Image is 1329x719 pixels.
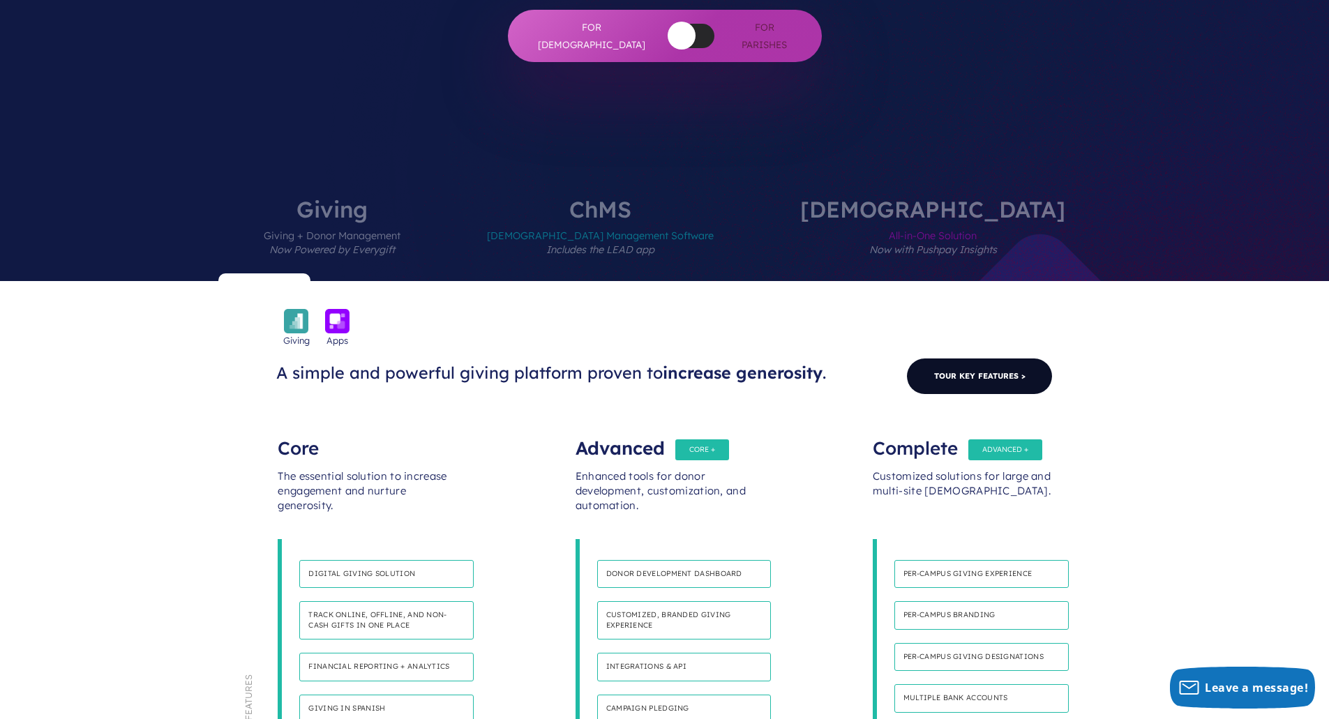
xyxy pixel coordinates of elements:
[278,427,456,455] div: Core
[487,220,714,281] span: [DEMOGRAPHIC_DATA] Management Software
[873,455,1051,539] div: Customized solutions for large and multi-site [DEMOGRAPHIC_DATA].
[576,427,754,455] div: Advanced
[873,427,1051,455] div: Complete
[800,220,1065,281] span: All-in-One Solution
[536,19,647,53] span: For [DEMOGRAPHIC_DATA]
[597,560,772,589] h4: Donor development dashboard
[1170,667,1315,709] button: Leave a message!
[326,333,348,347] span: Apps
[894,684,1069,713] h4: Multiple bank accounts
[597,653,772,681] h4: Integrations & API
[299,653,474,681] h4: Financial reporting + analytics
[299,601,474,639] h4: Track online, offline, and non-cash gifts in one place
[663,363,823,383] span: increase generosity
[284,309,308,333] img: icon_giving-bckgrnd-600x600-1.png
[597,601,772,639] h4: Customized, branded giving experience
[906,358,1053,395] a: Tour Key Features >
[894,560,1069,589] h4: Per-Campus giving experience
[325,309,350,333] img: icon_apps-bckgrnd-600x600-1.png
[576,455,754,539] div: Enhanced tools for donor development, customization, and automation.
[278,455,456,539] div: The essential solution to increase engagement and nurture generosity.
[276,363,840,384] h3: A simple and powerful giving platform proven to .
[894,601,1069,630] h4: Per-campus branding
[283,333,310,347] span: Giving
[269,243,395,256] em: Now Powered by Everygift
[758,198,1107,281] label: [DEMOGRAPHIC_DATA]
[222,198,442,281] label: Giving
[735,19,794,53] span: For Parishes
[546,243,654,256] em: Includes the LEAD app
[1205,680,1308,695] span: Leave a message!
[869,243,997,256] em: Now with Pushpay Insights
[299,560,474,589] h4: Digital giving solution
[894,643,1069,672] h4: Per-campus giving designations
[264,220,400,281] span: Giving + Donor Management
[445,198,756,281] label: ChMS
